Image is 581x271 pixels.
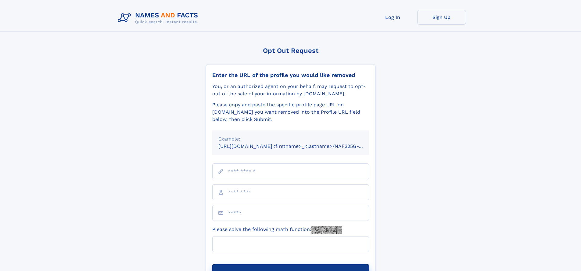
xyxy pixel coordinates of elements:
[218,143,381,149] small: [URL][DOMAIN_NAME]<firstname>_<lastname>/NAF325G-xxxxxxxx
[212,83,369,97] div: You, or an authorized agent on your behalf, may request to opt-out of the sale of your informatio...
[115,10,203,26] img: Logo Names and Facts
[368,10,417,25] a: Log In
[212,72,369,79] div: Enter the URL of the profile you would like removed
[212,226,342,234] label: Please solve the following math function:
[212,101,369,123] div: Please copy and paste the specific profile page URL on [DOMAIN_NAME] you want removed into the Pr...
[417,10,466,25] a: Sign Up
[206,47,375,54] div: Opt Out Request
[218,135,363,143] div: Example:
